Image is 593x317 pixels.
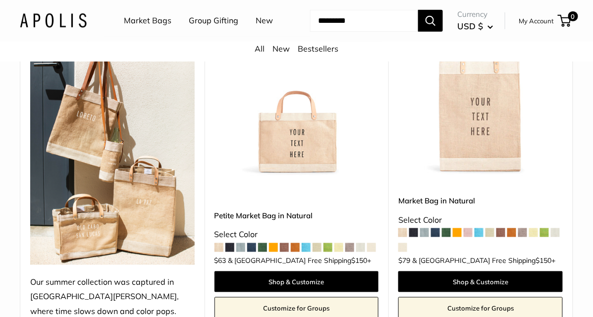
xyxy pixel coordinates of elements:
[215,11,379,176] img: Petite Market Bag in Natural
[215,227,379,242] div: Select Color
[228,257,372,264] span: & [GEOGRAPHIC_DATA] Free Shipping +
[418,10,443,32] button: Search
[398,213,563,228] div: Select Color
[536,256,551,265] span: $150
[298,44,338,54] a: Bestsellers
[398,256,410,265] span: $79
[189,13,238,28] a: Group Gifting
[256,13,273,28] a: New
[30,11,195,265] img: Our summer collection was captured in Todos Santos, where time slows down and color pops.
[559,15,571,27] a: 0
[272,44,290,54] a: New
[519,15,554,27] a: My Account
[398,11,563,176] img: Market Bag in Natural
[215,210,379,221] a: Petite Market Bag in Natural
[352,256,368,265] span: $150
[457,18,493,34] button: USD $
[412,257,555,264] span: & [GEOGRAPHIC_DATA] Free Shipping +
[398,271,563,292] a: Shop & Customize
[215,271,379,292] a: Shop & Customize
[568,11,578,21] span: 0
[255,44,265,54] a: All
[215,256,226,265] span: $63
[398,11,563,176] a: Market Bag in NaturalMarket Bag in Natural
[457,7,493,21] span: Currency
[457,21,483,31] span: USD $
[124,13,171,28] a: Market Bags
[310,10,418,32] input: Search...
[215,11,379,176] a: Petite Market Bag in Naturaldescription_Effortless style that elevates every moment
[20,13,87,28] img: Apolis
[398,195,563,206] a: Market Bag in Natural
